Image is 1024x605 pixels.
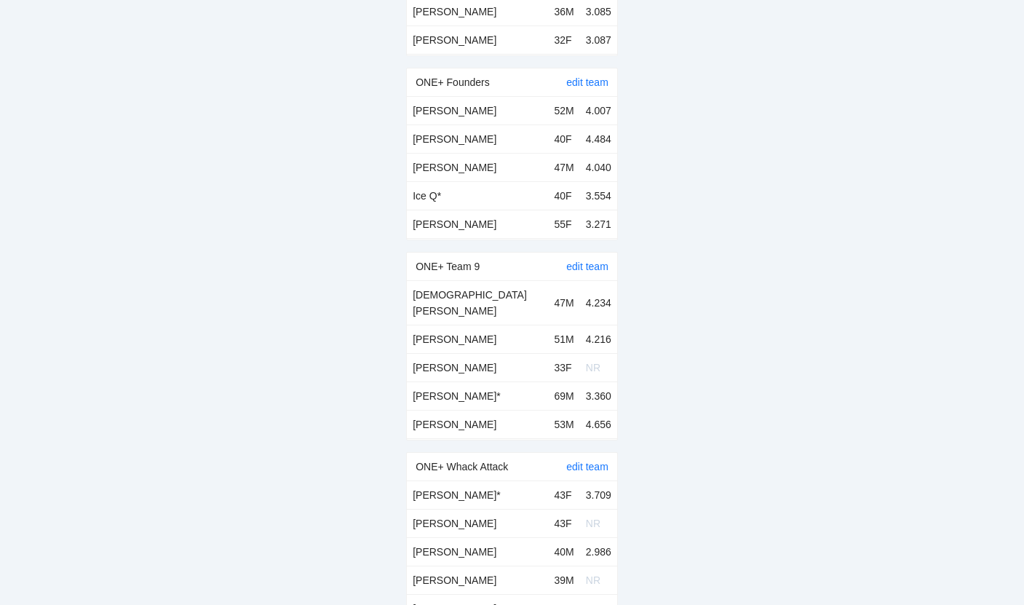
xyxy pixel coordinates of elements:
td: 53M [549,410,580,438]
td: 39M [549,566,580,594]
td: [PERSON_NAME] * [407,481,548,510]
td: [PERSON_NAME] [407,210,548,238]
td: [PERSON_NAME] [407,566,548,594]
span: 4.007 [586,105,611,116]
td: 33F [549,353,580,381]
span: 2.986 [586,546,611,558]
td: [PERSON_NAME] * [407,381,548,410]
td: [PERSON_NAME] [407,509,548,537]
td: [DEMOGRAPHIC_DATA][PERSON_NAME] [407,281,548,325]
span: NR [586,362,600,373]
td: [PERSON_NAME] [407,97,548,125]
a: edit team [566,76,608,88]
td: [PERSON_NAME] [407,153,548,181]
span: 3.087 [586,34,611,46]
td: 40M [549,537,580,566]
span: 4.656 [586,419,611,430]
span: 3.360 [586,390,611,402]
span: 3.085 [586,6,611,17]
div: ONE+ Whack Attack [416,453,566,481]
span: 3.554 [586,190,611,202]
td: 43F [549,509,580,537]
span: 4.234 [586,297,611,309]
div: ONE+ Team 9 [416,253,566,280]
span: 4.040 [586,162,611,173]
td: 51M [549,325,580,353]
td: 32F [549,25,580,54]
a: edit team [566,261,608,272]
td: [PERSON_NAME] [407,537,548,566]
td: [PERSON_NAME] [407,25,548,54]
a: edit team [566,461,608,472]
span: NR [586,518,600,529]
td: 43F [549,481,580,510]
td: 52M [549,97,580,125]
td: 47M [549,281,580,325]
td: Ice Q * [407,181,548,210]
div: ONE+ Founders [416,68,566,96]
span: 4.216 [586,333,611,345]
td: [PERSON_NAME] [407,410,548,438]
td: [PERSON_NAME] [407,353,548,381]
span: 4.484 [586,133,611,145]
td: 47M [549,153,580,181]
td: 40F [549,124,580,153]
span: 3.271 [586,218,611,230]
td: 55F [549,210,580,238]
td: [PERSON_NAME] [407,124,548,153]
span: 3.709 [586,489,611,501]
span: NR [586,574,600,586]
td: [PERSON_NAME] [407,325,548,353]
td: 40F [549,181,580,210]
td: 69M [549,381,580,410]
